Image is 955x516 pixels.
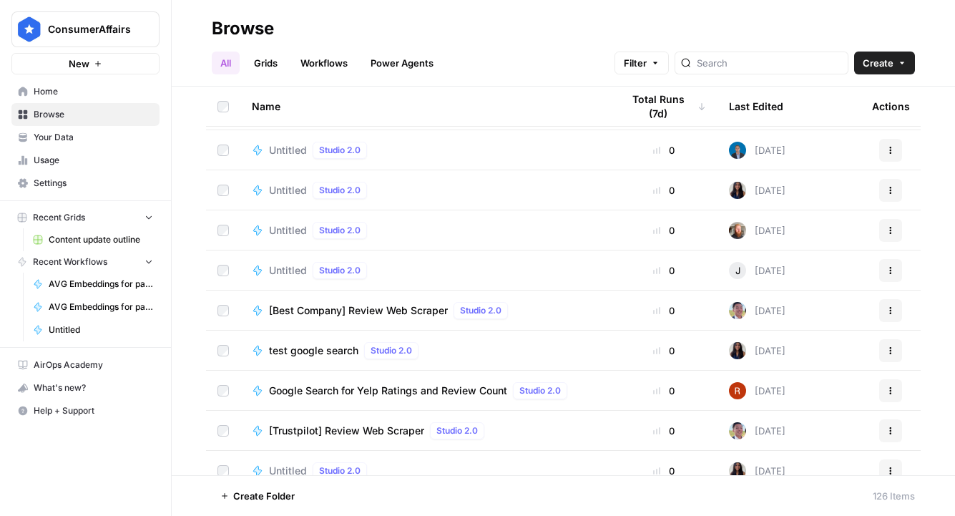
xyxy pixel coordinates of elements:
[872,87,910,126] div: Actions
[49,301,153,313] span: AVG Embeddings for page and Target Keyword
[26,296,160,318] a: AVG Embeddings for page and Target Keyword
[252,342,599,359] a: test google searchStudio 2.0
[460,304,501,317] span: Studio 2.0
[16,16,42,42] img: ConsumerAffairs Logo
[436,424,478,437] span: Studio 2.0
[26,228,160,251] a: Content update outline
[11,399,160,422] button: Help + Support
[252,382,599,399] a: Google Search for Yelp Ratings and Review CountStudio 2.0
[11,207,160,228] button: Recent Grids
[729,302,746,319] img: 99f2gcj60tl1tjps57nny4cf0tt1
[11,172,160,195] a: Settings
[622,384,706,398] div: 0
[252,462,599,480] a: UntitledStudio 2.0
[49,233,153,246] span: Content update outline
[362,52,442,74] a: Power Agents
[622,424,706,438] div: 0
[622,303,706,318] div: 0
[622,223,706,238] div: 0
[729,222,746,239] img: rz5h4m3vtllfgh4rop6w7nfrq2ci
[873,489,915,503] div: 126 Items
[622,183,706,198] div: 0
[34,131,153,144] span: Your Data
[252,422,599,439] a: [Trustpilot] Review Web ScraperStudio 2.0
[49,278,153,291] span: AVG Embeddings for page and Target Keyword - Using Pasted page content
[252,142,599,159] a: UntitledStudio 2.0
[11,354,160,376] a: AirOps Academy
[729,222,785,239] div: [DATE]
[622,143,706,157] div: 0
[319,144,361,157] span: Studio 2.0
[622,263,706,278] div: 0
[729,382,785,399] div: [DATE]
[624,56,647,70] span: Filter
[69,57,89,71] span: New
[863,56,893,70] span: Create
[11,126,160,149] a: Your Data
[245,52,286,74] a: Grids
[729,462,746,480] img: rox323kbkgutb4wcij4krxobkpon
[26,273,160,296] a: AVG Embeddings for page and Target Keyword - Using Pasted page content
[622,464,706,478] div: 0
[729,142,746,159] img: mr7t9ahwhrwv9aor26tijg34r5j7
[519,384,561,397] span: Studio 2.0
[212,485,303,507] button: Create Folder
[292,52,356,74] a: Workflows
[252,222,599,239] a: UntitledStudio 2.0
[269,384,507,398] span: Google Search for Yelp Ratings and Review Count
[622,87,706,126] div: Total Runs (7d)
[269,464,307,478] span: Untitled
[319,264,361,277] span: Studio 2.0
[854,52,915,74] button: Create
[729,182,746,199] img: rox323kbkgutb4wcij4krxobkpon
[34,404,153,417] span: Help + Support
[34,359,153,371] span: AirOps Academy
[252,182,599,199] a: UntitledStudio 2.0
[371,344,412,357] span: Studio 2.0
[697,56,842,70] input: Search
[729,382,746,399] img: s610ghx52i9e3dis2w5q3gc3ad2v
[729,182,785,199] div: [DATE]
[729,302,785,319] div: [DATE]
[11,376,160,399] button: What's new?
[729,87,783,126] div: Last Edited
[269,223,307,238] span: Untitled
[34,85,153,98] span: Home
[11,251,160,273] button: Recent Workflows
[729,262,785,279] div: [DATE]
[11,103,160,126] a: Browse
[729,342,785,359] div: [DATE]
[212,52,240,74] a: All
[252,302,599,319] a: [Best Company] Review Web ScraperStudio 2.0
[34,154,153,167] span: Usage
[269,143,307,157] span: Untitled
[269,183,307,198] span: Untitled
[269,344,358,358] span: test google search
[735,263,740,278] span: J
[729,422,785,439] div: [DATE]
[11,53,160,74] button: New
[729,422,746,439] img: 99f2gcj60tl1tjps57nny4cf0tt1
[252,87,599,126] div: Name
[319,224,361,237] span: Studio 2.0
[11,80,160,103] a: Home
[34,108,153,121] span: Browse
[269,424,424,438] span: [Trustpilot] Review Web Scraper
[33,255,107,268] span: Recent Workflows
[34,177,153,190] span: Settings
[233,489,295,503] span: Create Folder
[319,184,361,197] span: Studio 2.0
[49,323,153,336] span: Untitled
[33,211,85,224] span: Recent Grids
[12,377,159,399] div: What's new?
[729,462,785,480] div: [DATE]
[26,318,160,341] a: Untitled
[252,262,599,279] a: UntitledStudio 2.0
[212,17,274,40] div: Browse
[614,52,669,74] button: Filter
[269,303,448,318] span: [Best Company] Review Web Scraper
[48,22,134,36] span: ConsumerAffairs
[269,263,307,278] span: Untitled
[319,464,361,477] span: Studio 2.0
[622,344,706,358] div: 0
